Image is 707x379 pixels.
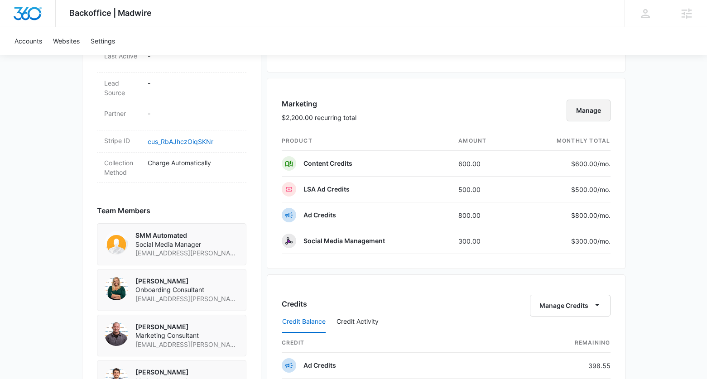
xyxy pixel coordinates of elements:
[97,73,246,103] div: Lead Source-
[568,236,611,246] p: $300.00
[148,78,239,88] p: -
[568,211,611,220] p: $800.00
[85,27,120,55] a: Settings
[282,113,356,122] p: $2,200.00 recurring total
[282,98,356,109] h3: Marketing
[303,159,352,168] p: Content Credits
[282,131,452,151] th: product
[303,361,336,370] p: Ad Credits
[515,333,611,353] th: Remaining
[135,240,239,249] span: Social Media Manager
[69,8,152,18] span: Backoffice | Madwire
[135,249,239,258] span: [EMAIL_ADDRESS][PERSON_NAME][DOMAIN_NAME]
[148,109,239,118] p: -
[9,27,48,55] a: Accounts
[97,46,246,73] div: Last Active-
[451,228,517,254] td: 300.00
[282,298,307,309] h3: Credits
[104,109,140,118] dt: Partner
[104,51,140,61] dt: Last Active
[97,205,150,216] span: Team Members
[451,131,517,151] th: amount
[148,158,239,168] p: Charge Automatically
[135,231,239,240] p: SMM Automated
[568,185,611,194] p: $500.00
[105,277,128,300] img: Kaylee M Cordell
[105,322,128,346] img: Matt Sheffer
[303,236,385,245] p: Social Media Management
[597,186,611,193] span: /mo.
[282,311,326,333] button: Credit Balance
[515,353,611,379] td: 398.55
[303,211,336,220] p: Ad Credits
[337,311,379,333] button: Credit Activity
[104,136,140,145] dt: Stripe ID
[105,231,128,254] img: SMM Automated
[282,333,515,353] th: credit
[104,78,140,97] dt: Lead Source
[135,277,239,286] p: [PERSON_NAME]
[135,368,239,377] p: [PERSON_NAME]
[451,177,517,202] td: 500.00
[597,160,611,168] span: /mo.
[597,211,611,219] span: /mo.
[148,138,213,145] a: cus_RbAJhczOiqSKNr
[597,237,611,245] span: /mo.
[135,322,239,331] p: [PERSON_NAME]
[517,131,611,151] th: monthly total
[303,185,350,194] p: LSA Ad Credits
[135,331,239,340] span: Marketing Consultant
[451,151,517,177] td: 600.00
[135,340,239,349] span: [EMAIL_ADDRESS][PERSON_NAME][DOMAIN_NAME]
[530,295,611,317] button: Manage Credits
[48,27,85,55] a: Websites
[148,51,239,61] p: -
[97,103,246,130] div: Partner-
[135,294,239,303] span: [EMAIL_ADDRESS][PERSON_NAME][DOMAIN_NAME]
[97,153,246,183] div: Collection MethodCharge Automatically
[451,202,517,228] td: 800.00
[135,285,239,294] span: Onboarding Consultant
[104,158,140,177] dt: Collection Method
[568,159,611,168] p: $600.00
[97,130,246,153] div: Stripe IDcus_RbAJhczOiqSKNr
[567,100,611,121] button: Manage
